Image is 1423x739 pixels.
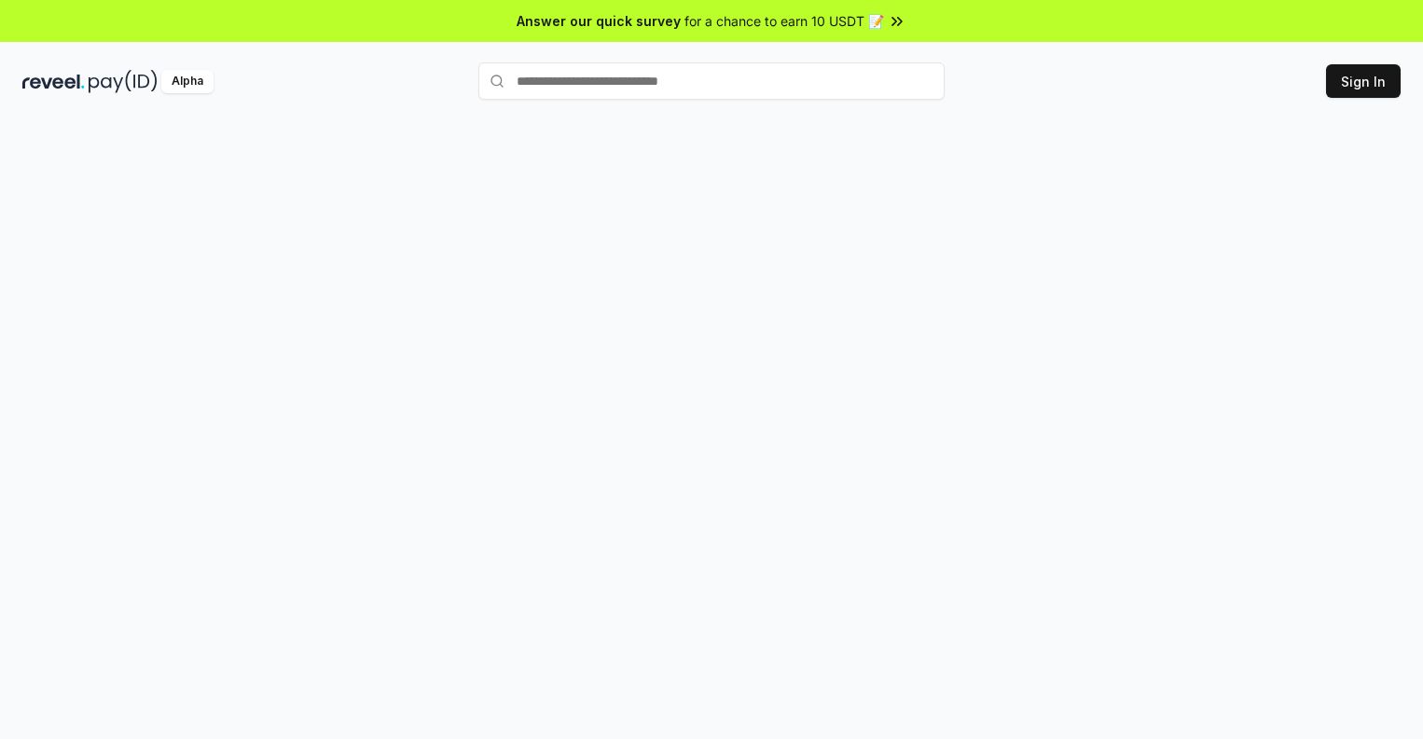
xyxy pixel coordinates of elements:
[684,11,884,31] span: for a chance to earn 10 USDT 📝
[161,70,214,93] div: Alpha
[89,70,158,93] img: pay_id
[1326,64,1401,98] button: Sign In
[22,70,85,93] img: reveel_dark
[517,11,681,31] span: Answer our quick survey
